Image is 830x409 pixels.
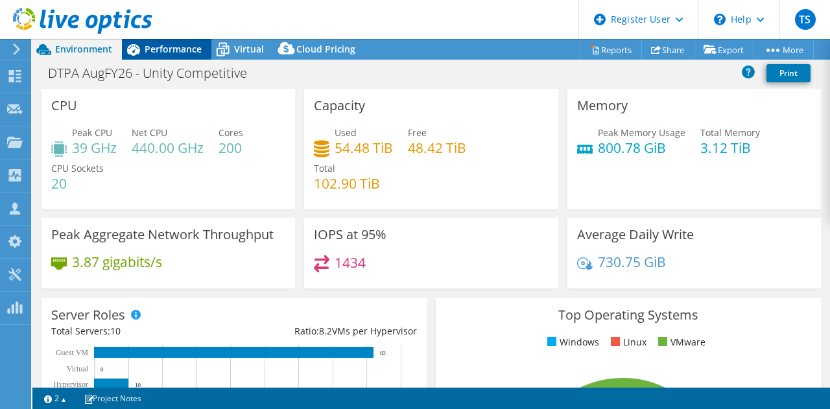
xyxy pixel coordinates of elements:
[51,308,125,322] h3: Server Roles
[101,366,104,373] text: 0
[598,126,685,139] span: Peak Memory Usage
[51,176,104,191] h4: 20
[51,324,234,338] div: Total Servers:
[110,325,121,337] span: 10
[380,350,386,356] text: 82
[580,40,642,60] a: Reports
[577,228,694,242] h3: Average Daily Write
[408,141,466,155] h4: 48.42 TiB
[445,308,811,322] h3: Top Operating Systems
[219,126,243,139] span: Cores
[408,126,427,139] span: Free
[544,335,599,349] li: Windows
[655,335,705,349] li: VMware
[51,162,104,174] span: CPU Sockets
[234,324,417,338] div: Ratio: VMs per Hypervisor
[714,14,726,25] svg: \n
[608,335,646,349] li: Linux
[766,64,811,82] a: Print
[72,141,117,155] h4: 39 GHz
[694,40,754,60] a: Export
[700,126,760,139] span: Total Memory
[51,99,77,113] h3: CPU
[72,126,112,139] span: Peak CPU
[51,228,274,242] h3: Peak Aggregate Network Throughput
[55,43,112,55] span: Environment
[314,99,365,113] h3: Capacity
[314,228,386,242] h3: IOPS at 95%
[335,141,393,155] h4: 54.48 TiB
[145,43,202,55] span: Performance
[132,141,204,155] h4: 440.00 GHz
[795,9,816,30] span: TS
[42,66,267,80] h1: DTPA AugFY26 - Unity Competitive
[335,126,357,139] span: Used
[219,141,243,155] h4: 200
[75,390,150,406] a: Project Notes
[641,40,694,60] a: Share
[53,380,88,389] text: Hypervisor
[577,99,628,113] h3: Memory
[335,255,366,270] h4: 1434
[234,43,264,55] span: Virtual
[72,255,162,269] h4: 3.87 gigabits/s
[135,382,141,388] text: 10
[700,141,760,155] h4: 3.12 TiB
[314,176,380,191] h4: 102.90 TiB
[35,390,75,406] a: 2
[598,255,666,269] h4: 730.75 GiB
[132,126,167,139] span: Net CPU
[319,325,332,337] span: 8.2
[314,162,335,174] span: Total
[753,40,814,60] a: More
[56,348,88,357] text: Guest VM
[296,43,355,55] span: Cloud Pricing
[67,364,89,373] text: Virtual
[598,141,685,155] h4: 800.78 GiB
